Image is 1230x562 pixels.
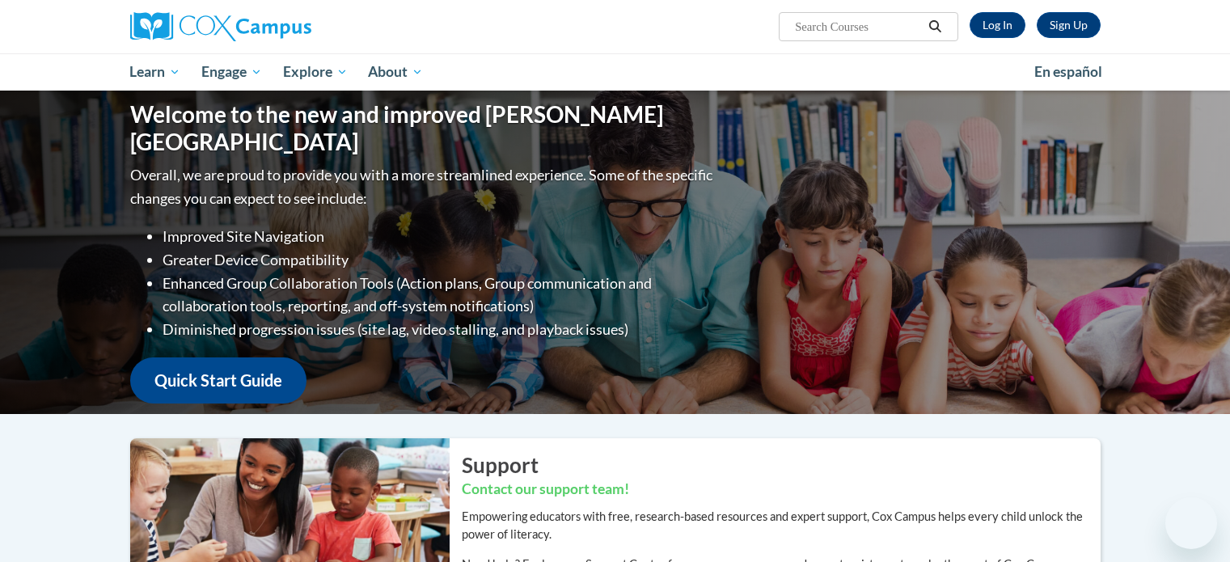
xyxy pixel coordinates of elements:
span: En español [1034,63,1102,80]
a: Register [1037,12,1101,38]
p: Overall, we are proud to provide you with a more streamlined experience. Some of the specific cha... [130,163,716,210]
input: Search Courses [793,17,923,36]
iframe: Button to launch messaging window [1165,497,1217,549]
a: About [357,53,433,91]
span: Learn [129,62,180,82]
img: Cox Campus [130,12,311,41]
p: Empowering educators with free, research-based resources and expert support, Cox Campus helps eve... [462,508,1101,543]
li: Enhanced Group Collaboration Tools (Action plans, Group communication and collaboration tools, re... [163,272,716,319]
h3: Contact our support team! [462,480,1101,500]
button: Search [923,17,947,36]
span: About [368,62,423,82]
a: Quick Start Guide [130,357,306,404]
li: Greater Device Compatibility [163,248,716,272]
a: En español [1024,55,1113,89]
li: Improved Site Navigation [163,225,716,248]
h2: Support [462,450,1101,480]
a: Log In [970,12,1025,38]
h1: Welcome to the new and improved [PERSON_NAME][GEOGRAPHIC_DATA] [130,101,716,155]
a: Cox Campus [130,12,437,41]
div: Main menu [106,53,1125,91]
li: Diminished progression issues (site lag, video stalling, and playback issues) [163,318,716,341]
a: Learn [120,53,192,91]
a: Engage [191,53,273,91]
a: Explore [273,53,358,91]
span: Explore [283,62,348,82]
span: Engage [201,62,262,82]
